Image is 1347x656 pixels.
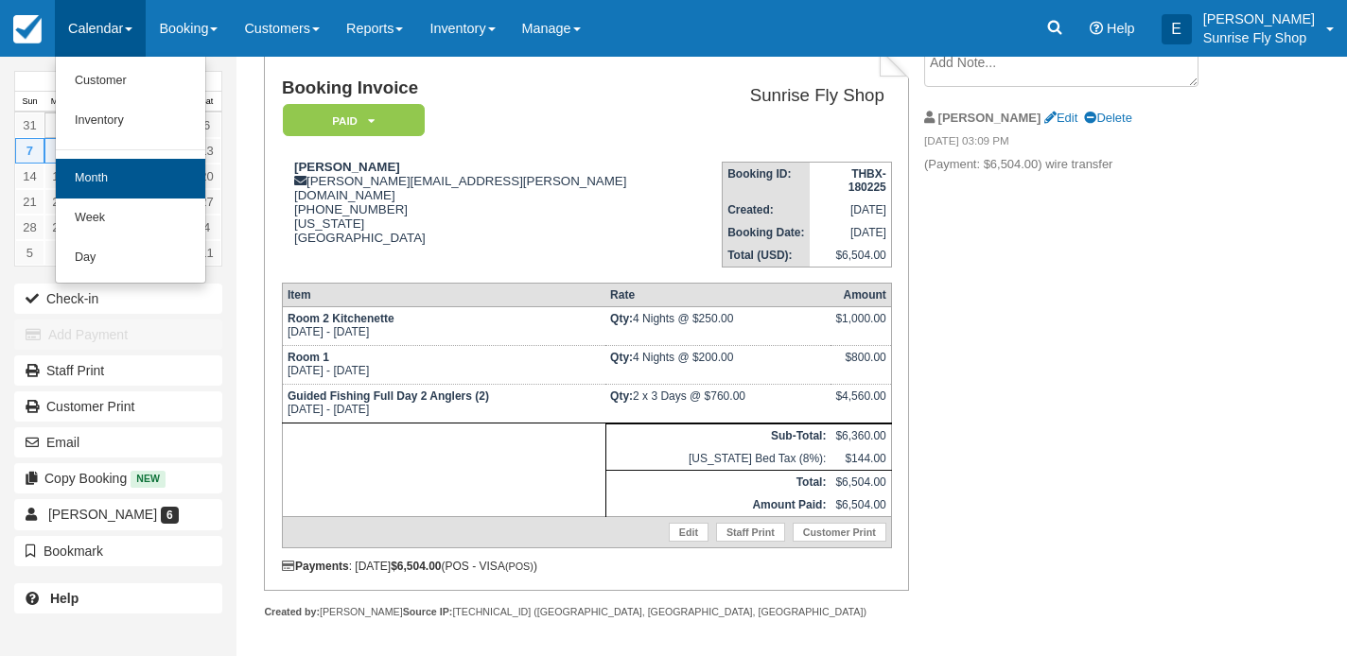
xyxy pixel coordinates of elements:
[1203,9,1315,28] p: [PERSON_NAME]
[192,112,221,138] a: 6
[44,240,74,266] a: 6
[282,307,605,346] td: [DATE] - [DATE]
[716,523,785,542] a: Staff Print
[15,189,44,215] a: 21
[161,507,179,524] span: 6
[924,156,1233,174] p: (Payment: $6,504.00) wire transfer
[669,523,708,542] a: Edit
[56,101,205,141] a: Inventory
[831,424,891,448] td: $6,360.00
[835,351,885,379] div: $800.00
[391,560,441,573] strong: $6,504.00
[15,138,44,164] a: 7
[723,221,810,244] th: Booking Date:
[14,463,222,493] button: Copy Booking New
[1162,14,1192,44] div: E
[831,493,891,517] td: $6,504.00
[15,112,44,138] a: 31
[1203,28,1315,47] p: Sunrise Fly Shop
[810,244,892,268] td: $6,504.00
[192,164,221,189] a: 20
[14,355,222,386] a: Staff Print
[403,606,453,617] strong: Source IP:
[56,159,205,199] a: Month
[264,606,320,617] strong: Created by:
[610,351,633,364] strong: Qty
[44,164,74,189] a: 15
[56,61,205,101] a: Customer
[15,92,44,112] th: Sun
[605,493,831,517] th: Amount Paid:
[282,284,605,307] th: Item
[924,133,1233,154] em: [DATE] 03:09 PM
[131,471,166,487] span: New
[283,104,425,137] em: Paid
[192,215,221,240] a: 4
[810,199,892,221] td: [DATE]
[56,238,205,278] a: Day
[282,560,892,573] div: : [DATE] (POS - VISA )
[1107,21,1135,36] span: Help
[810,221,892,244] td: [DATE]
[192,138,221,164] a: 13
[294,160,400,174] strong: [PERSON_NAME]
[1084,111,1131,125] a: Delete
[44,215,74,240] a: 29
[605,307,831,346] td: 4 Nights @ $250.00
[605,284,831,307] th: Rate
[288,389,489,403] strong: Guided Fishing Full Day 2 Anglers (2)
[848,167,886,194] strong: THBX-180225
[13,15,42,43] img: checkfront-main-nav-mini-logo.png
[1044,111,1077,125] a: Edit
[723,163,810,199] th: Booking ID:
[44,92,74,112] th: Mon
[610,389,633,403] strong: Qty
[282,160,722,245] div: [PERSON_NAME][EMAIL_ADDRESS][PERSON_NAME][DOMAIN_NAME] [PHONE_NUMBER] [US_STATE] [GEOGRAPHIC_DATA]
[15,240,44,266] a: 5
[938,111,1041,125] strong: [PERSON_NAME]
[729,86,884,106] h2: Sunrise Fly Shop
[264,605,909,619] div: [PERSON_NAME] [TECHNICAL_ID] ([GEOGRAPHIC_DATA], [GEOGRAPHIC_DATA], [GEOGRAPHIC_DATA])
[14,536,222,566] button: Bookmark
[831,284,891,307] th: Amount
[44,138,74,164] a: 8
[505,561,534,572] small: (POS)
[831,471,891,494] td: $6,504.00
[14,427,222,457] button: Email
[282,103,418,138] a: Paid
[14,583,222,613] a: Help
[282,560,349,573] strong: Payments
[56,199,205,238] a: Week
[15,164,44,189] a: 14
[14,319,222,350] button: Add Payment
[605,447,831,471] td: [US_STATE] Bed Tax (8%):
[192,189,221,215] a: 27
[44,189,74,215] a: 22
[610,312,633,325] strong: Qty
[55,57,206,284] ul: Calendar
[48,507,157,522] span: [PERSON_NAME]
[14,391,222,422] a: Customer Print
[282,346,605,385] td: [DATE] - [DATE]
[605,385,831,423] td: 2 x 3 Days @ $760.00
[282,385,605,423] td: [DATE] - [DATE]
[50,591,79,606] b: Help
[723,244,810,268] th: Total (USD):
[1090,22,1103,35] i: Help
[835,312,885,340] div: $1,000.00
[192,92,221,112] th: Sat
[835,389,885,418] div: $4,560.00
[282,78,722,98] h1: Booking Invoice
[192,240,221,266] a: 11
[44,112,74,138] a: 1
[605,471,831,494] th: Total:
[14,284,222,314] button: Check-in
[605,424,831,448] th: Sub-Total:
[723,199,810,221] th: Created:
[831,447,891,471] td: $144.00
[288,312,394,325] strong: Room 2 Kitchenette
[15,215,44,240] a: 28
[14,499,222,529] a: [PERSON_NAME] 6
[288,351,329,364] strong: Room 1
[793,523,886,542] a: Customer Print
